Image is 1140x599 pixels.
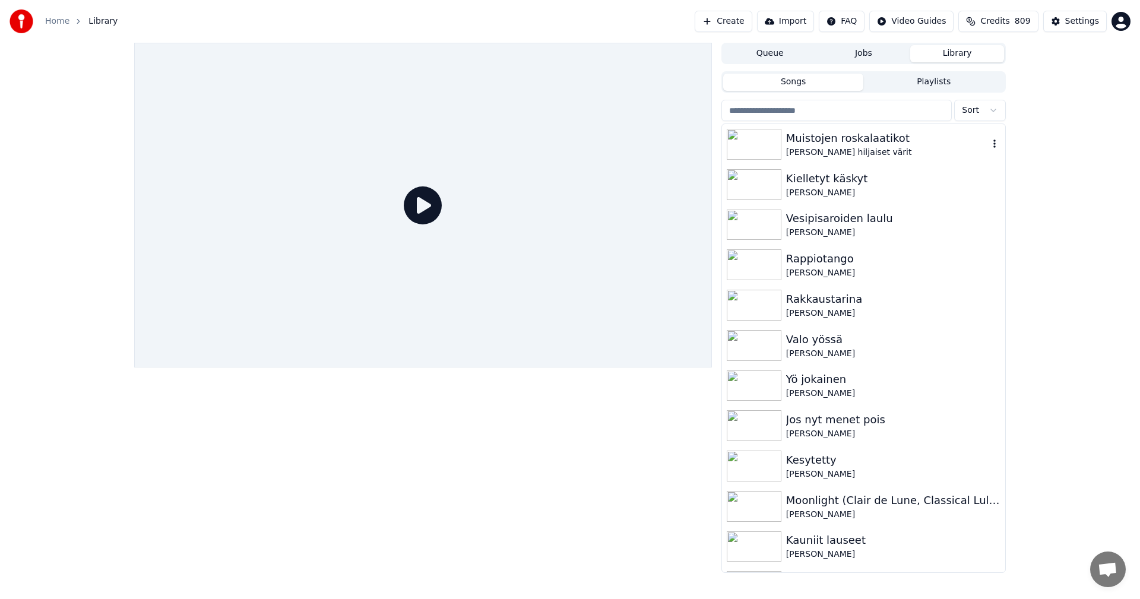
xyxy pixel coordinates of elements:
button: Create [695,11,752,32]
div: [PERSON_NAME] [786,308,1000,319]
button: Settings [1043,11,1107,32]
nav: breadcrumb [45,15,118,27]
div: [PERSON_NAME] [786,227,1000,239]
div: [PERSON_NAME] [786,187,1000,199]
div: Settings [1065,15,1099,27]
div: Vesipisaroiden laulu [786,210,1000,227]
div: [PERSON_NAME] [786,348,1000,360]
button: Video Guides [869,11,954,32]
div: Kauniit lauseet [786,532,1000,549]
span: Credits [980,15,1009,27]
div: [PERSON_NAME] [786,468,1000,480]
button: Songs [723,74,864,91]
div: Rakkaustarina [786,291,1000,308]
button: Jobs [817,45,911,62]
div: Kesytetty [786,452,1000,468]
div: [PERSON_NAME] [786,267,1000,279]
div: Avoin keskustelu [1090,552,1126,587]
button: Import [757,11,814,32]
img: youka [9,9,33,33]
div: [PERSON_NAME] [786,549,1000,560]
div: Yö jokainen [786,371,1000,388]
div: Kielletyt käskyt [786,170,1000,187]
div: Valo yössä [786,331,1000,348]
button: Credits809 [958,11,1038,32]
a: Home [45,15,69,27]
div: [PERSON_NAME] [786,428,1000,440]
button: FAQ [819,11,864,32]
div: Moonlight (Clair de Lune, Classical Lullabye, Debussy) [786,492,1000,509]
span: Sort [962,104,979,116]
div: [PERSON_NAME] hiljaiset värit [786,147,989,159]
span: 809 [1015,15,1031,27]
div: Rappiotango [786,251,1000,267]
div: [PERSON_NAME] [786,388,1000,400]
button: Queue [723,45,817,62]
button: Library [910,45,1004,62]
button: Playlists [863,74,1004,91]
div: Muistojen roskalaatikot [786,130,989,147]
div: [PERSON_NAME] [786,509,1000,521]
span: Library [88,15,118,27]
div: Jos nyt menet pois [786,411,1000,428]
